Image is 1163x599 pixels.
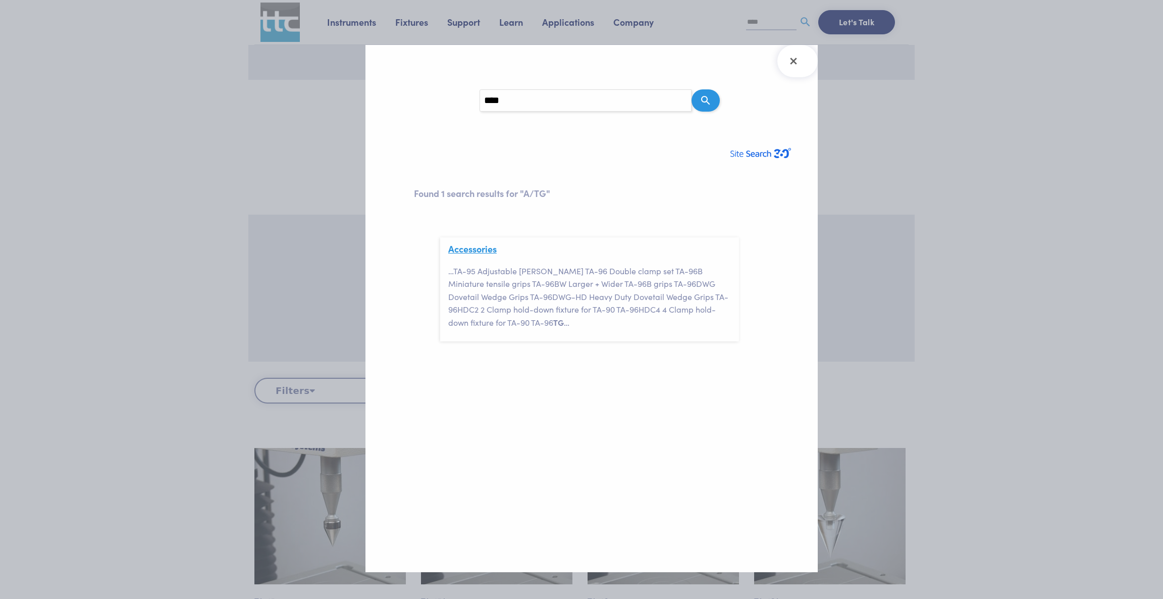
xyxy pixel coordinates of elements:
span: Accessories [448,243,497,255]
span: TG [553,317,564,328]
button: Search [692,89,720,112]
section: Search Results [365,45,818,573]
a: Accessories [448,242,497,255]
span: … [448,265,453,276]
button: Close Search Results [777,45,818,77]
p: TA-95 Adjustable [PERSON_NAME] TA-96 Double clamp set TA-96B Miniature tensile grips TA-96BW Larg... [448,265,739,329]
span: … [564,317,569,328]
article: Accessories [440,237,739,341]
